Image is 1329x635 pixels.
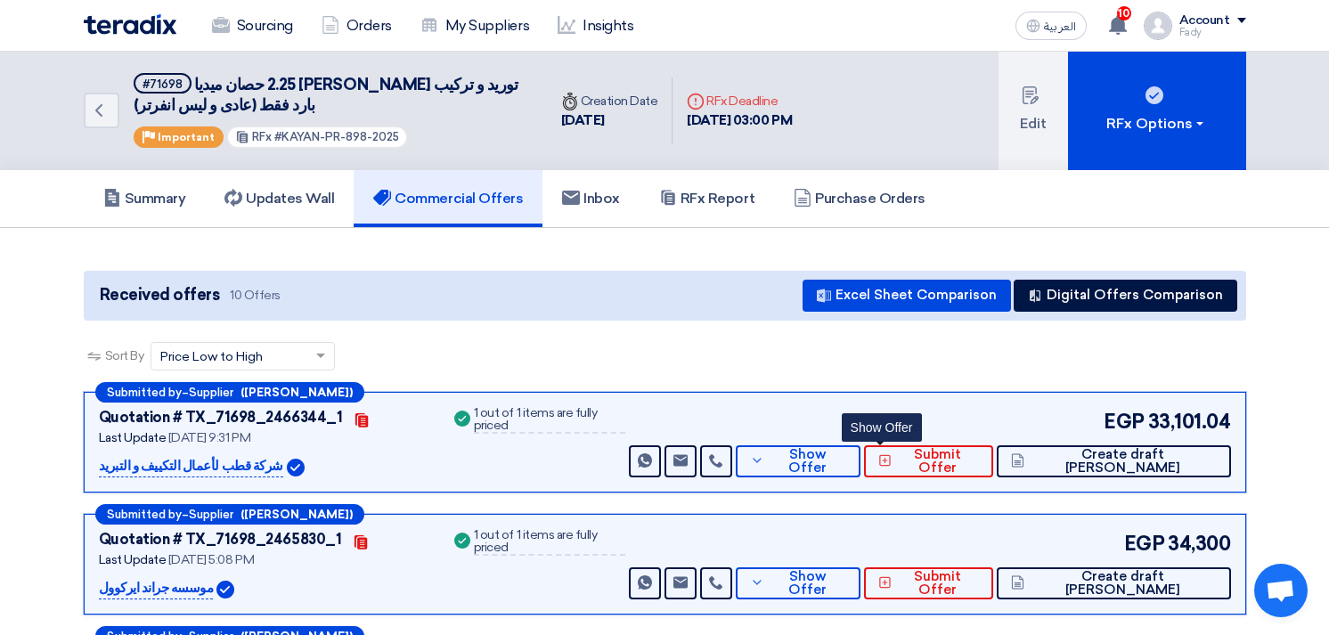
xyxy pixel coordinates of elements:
[373,190,523,208] h5: Commercial Offers
[241,387,353,398] b: ([PERSON_NAME])
[189,509,233,520] span: Supplier
[659,190,754,208] h5: RFx Report
[160,347,263,366] span: Price Low to High
[100,283,220,307] span: Received offers
[1104,407,1145,436] span: EGP
[99,407,343,428] div: Quotation # TX_71698_2466344_1
[354,170,542,227] a: Commercial Offers
[794,190,925,208] h5: Purchase Orders
[561,110,658,131] div: [DATE]
[769,570,846,597] span: Show Offer
[168,552,254,567] span: [DATE] 5:08 PM
[95,504,364,525] div: –
[105,346,144,365] span: Sort By
[406,6,543,45] a: My Suppliers
[1068,52,1246,170] button: RFx Options
[1044,20,1076,33] span: العربية
[230,287,281,304] span: 10 Offers
[896,570,979,597] span: Submit Offer
[252,130,272,143] span: RFx
[107,509,182,520] span: Submitted by
[562,190,620,208] h5: Inbox
[99,430,167,445] span: Last Update
[99,552,167,567] span: Last Update
[474,407,625,434] div: 1 out of 1 items are fully priced
[1168,529,1230,558] span: 34,300
[99,456,283,477] p: شركة قطب لأعمال التكييف و التبريد
[1014,280,1237,312] button: Digital Offers Comparison
[474,529,625,556] div: 1 out of 1 items are fully priced
[1015,12,1087,40] button: العربية
[103,190,186,208] h5: Summary
[84,14,176,35] img: Teradix logo
[287,459,305,476] img: Verified Account
[1106,113,1207,134] div: RFx Options
[241,509,353,520] b: ([PERSON_NAME])
[95,382,364,403] div: –
[687,92,792,110] div: RFx Deadline
[842,413,922,442] div: Show Offer
[189,387,233,398] span: Supplier
[997,445,1230,477] button: Create draft [PERSON_NAME]
[274,130,399,143] span: #KAYAN-PR-898-2025
[896,448,979,475] span: Submit Offer
[143,78,183,90] div: #71698
[1029,448,1216,475] span: Create draft [PERSON_NAME]
[542,170,640,227] a: Inbox
[1179,28,1246,37] div: Fady
[687,110,792,131] div: [DATE] 03:00 PM
[864,567,993,599] button: Submit Offer
[803,280,1011,312] button: Excel Sheet Comparison
[736,445,860,477] button: Show Offer
[99,529,342,550] div: Quotation # TX_71698_2465830_1
[1148,407,1231,436] span: 33,101.04
[864,445,993,477] button: Submit Offer
[769,448,846,475] span: Show Offer
[774,170,945,227] a: Purchase Orders
[168,430,250,445] span: [DATE] 9:31 PM
[1117,6,1131,20] span: 10
[134,75,518,115] span: توريد و تركيب [PERSON_NAME] 2.25 حصان ميديا بارد فقط (عادى و ليس انفرتر)
[1254,564,1308,617] div: Open chat
[307,6,406,45] a: Orders
[216,581,234,598] img: Verified Account
[134,73,526,117] h5: توريد و تركيب تكييف كاريير 2.25 حصان ميديا بارد فقط (عادى و ليس انفرتر)
[1144,12,1172,40] img: profile_test.png
[1029,570,1216,597] span: Create draft [PERSON_NAME]
[107,387,182,398] span: Submitted by
[205,170,354,227] a: Updates Wall
[84,170,206,227] a: Summary
[198,6,307,45] a: Sourcing
[99,578,214,599] p: موسسه جراند ايركوول
[1124,529,1165,558] span: EGP
[999,52,1068,170] button: Edit
[1179,13,1230,28] div: Account
[736,567,860,599] button: Show Offer
[224,190,334,208] h5: Updates Wall
[543,6,648,45] a: Insights
[561,92,658,110] div: Creation Date
[158,131,215,143] span: Important
[640,170,774,227] a: RFx Report
[997,567,1230,599] button: Create draft [PERSON_NAME]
